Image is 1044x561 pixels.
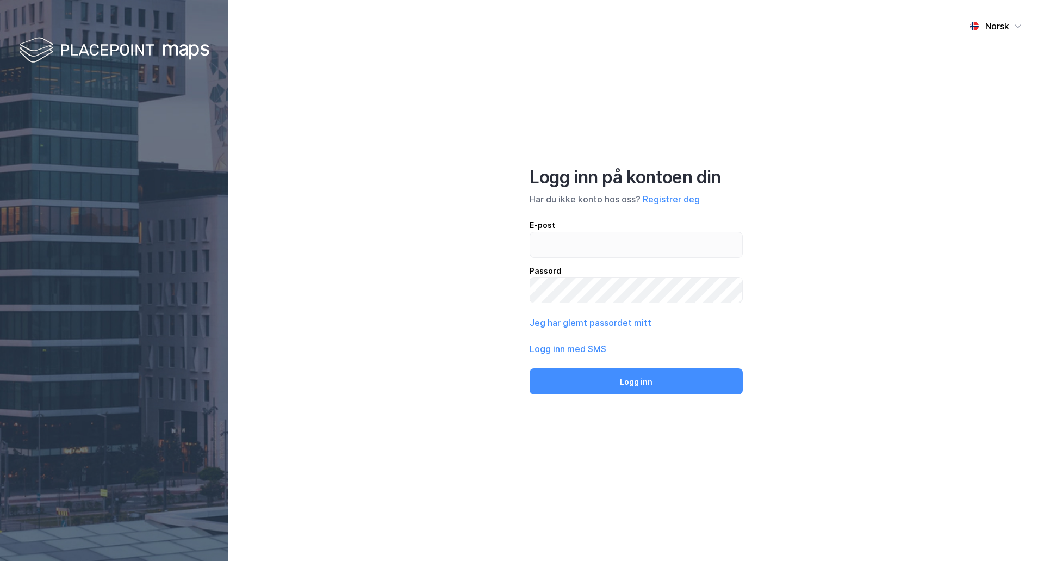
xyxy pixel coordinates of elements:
[530,316,651,329] button: Jeg har glemt passordet mitt
[530,167,743,188] div: Logg inn på kontoen din
[530,193,743,206] div: Har du ikke konto hos oss?
[530,368,743,394] button: Logg inn
[643,193,700,206] button: Registrer deg
[530,342,606,355] button: Logg inn med SMS
[530,264,743,278] div: Passord
[19,35,209,67] img: logo-white.f07954bde2210d2a523dddb988cd2aa7.svg
[530,219,743,232] div: E-post
[985,20,1009,33] div: Norsk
